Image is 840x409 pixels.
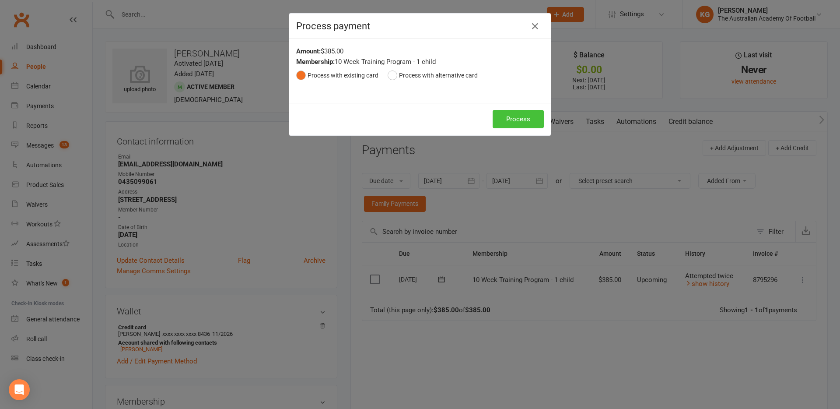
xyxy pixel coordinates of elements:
[493,110,544,128] button: Process
[9,379,30,400] div: Open Intercom Messenger
[296,21,544,32] h4: Process payment
[296,56,544,67] div: 10 Week Training Program - 1 child
[388,67,478,84] button: Process with alternative card
[528,19,542,33] button: Close
[296,58,335,66] strong: Membership:
[296,67,378,84] button: Process with existing card
[296,47,321,55] strong: Amount:
[296,46,544,56] div: $385.00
